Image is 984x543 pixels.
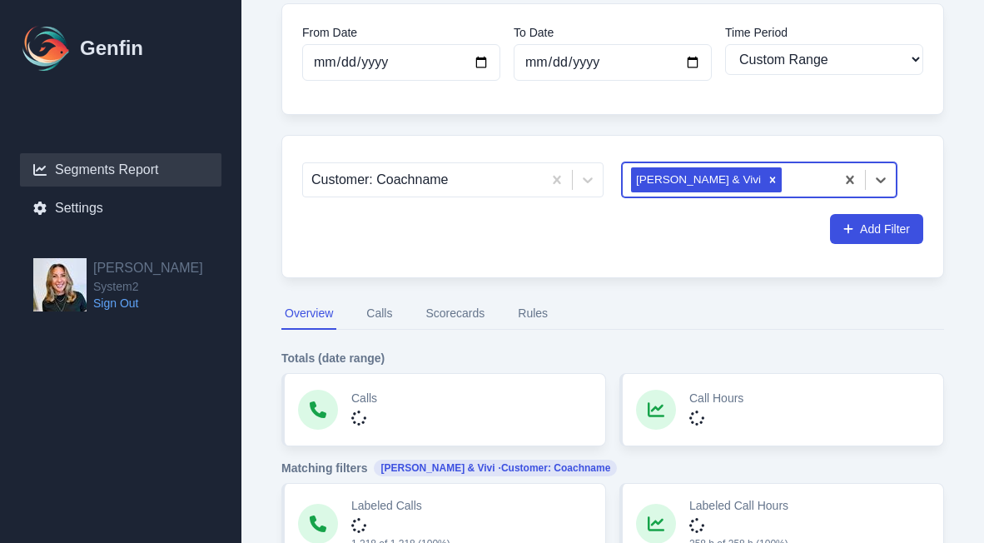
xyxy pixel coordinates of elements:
p: Calls [351,390,377,406]
label: To Date [514,24,712,41]
h2: [PERSON_NAME] [93,258,203,278]
button: Calls [363,298,395,330]
button: Add Filter [830,214,923,244]
span: [PERSON_NAME] & Vivi [374,460,617,476]
button: Scorecards [422,298,488,330]
a: Segments Report [20,153,221,187]
div: [PERSON_NAME] & Vivi [631,167,763,192]
p: Labeled Calls [351,497,450,514]
label: Time Period [725,24,923,41]
p: Labeled Call Hours [689,497,788,514]
img: Logo [20,22,73,75]
a: Settings [20,192,221,225]
h4: Totals (date range) [281,350,944,366]
h1: Genfin [80,35,143,62]
a: Sign Out [93,295,203,311]
span: · Customer: Coachname [499,461,611,475]
button: Overview [281,298,336,330]
img: Mo Maciejewski [33,258,87,311]
label: From Date [302,24,500,41]
button: Rules [514,298,551,330]
p: Call Hours [689,390,743,406]
h4: Matching filters [281,460,944,476]
div: Remove Rigo & Vivi [763,167,782,192]
span: System2 [93,278,203,295]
